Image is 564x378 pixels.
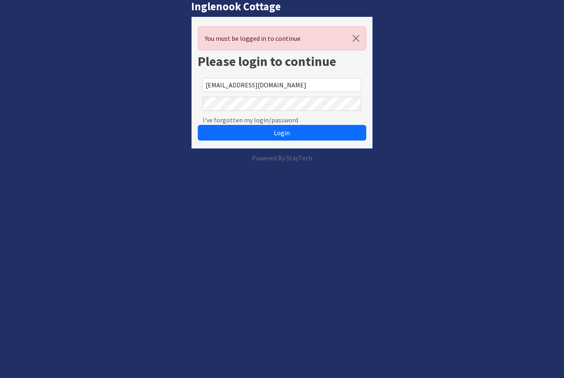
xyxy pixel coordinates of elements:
input: Email [203,78,361,92]
span: Login [274,129,290,137]
p: Powered By StayTech [191,153,372,163]
h1: Please login to continue [198,54,366,69]
button: Login [198,125,366,141]
a: I've forgotten my login/password [203,115,298,125]
div: You must be logged in to continue [198,26,366,50]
